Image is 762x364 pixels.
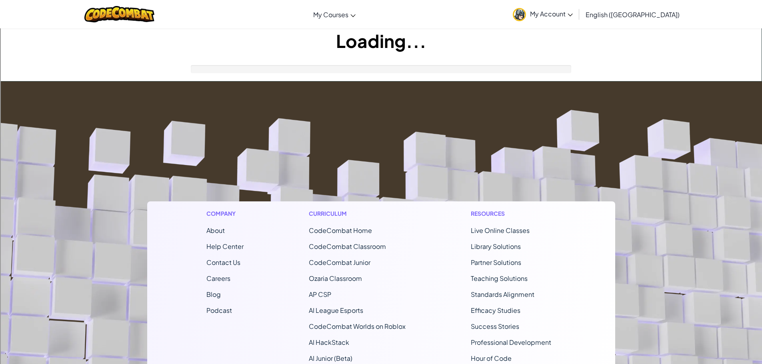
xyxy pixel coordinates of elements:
[530,10,573,18] span: My Account
[309,4,360,25] a: My Courses
[84,6,154,22] img: CodeCombat logo
[582,4,684,25] a: English ([GEOGRAPHIC_DATA])
[513,8,526,21] img: avatar
[586,10,680,19] span: English ([GEOGRAPHIC_DATA])
[313,10,348,19] span: My Courses
[509,2,577,27] a: My Account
